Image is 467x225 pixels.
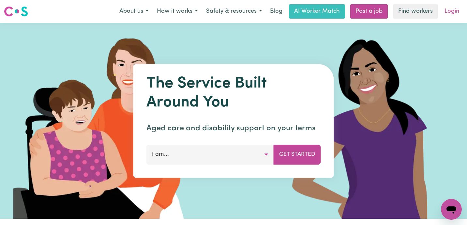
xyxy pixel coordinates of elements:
a: AI Worker Match [289,4,345,19]
button: Safety & resources [202,5,266,18]
a: Login [441,4,463,19]
button: How it works [153,5,202,18]
iframe: Button to launch messaging window [441,199,462,220]
a: Blog [266,4,286,19]
button: Get Started [274,145,321,164]
h1: The Service Built Around You [146,74,321,112]
p: Aged care and disability support on your terms [146,122,321,134]
a: Post a job [350,4,388,19]
a: Find workers [393,4,438,19]
button: About us [115,5,153,18]
img: Careseekers logo [4,6,28,17]
a: Careseekers logo [4,4,28,19]
button: I am... [146,145,274,164]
